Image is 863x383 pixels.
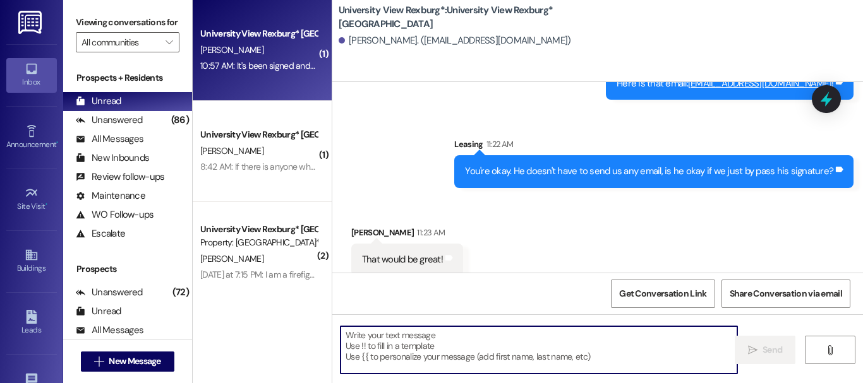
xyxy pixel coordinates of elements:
div: 10:57 AM: It's been signed and sent by email, if the email does not show up please notify me. [200,60,537,71]
span: [PERSON_NAME] [200,145,263,156]
div: 8:42 AM: If there is anyone who does not need their parking permit for the semester, would I be a... [200,161,677,172]
span: [PERSON_NAME] [200,253,263,264]
a: Buildings [6,244,57,278]
input: All communities [81,32,159,52]
i:  [166,37,172,47]
div: (72) [169,283,192,302]
div: [DATE] at 7:15 PM: I am a firefighter and I have been on fires all week so that's why I'm not abl... [200,269,858,280]
span: Get Conversation Link [619,287,706,300]
span: New Message [109,355,160,368]
i:  [825,345,835,355]
div: WO Follow-ups [76,208,154,221]
div: Escalate [76,227,125,240]
div: Prospects + Residents [63,71,192,85]
div: University View Rexburg* [GEOGRAPHIC_DATA] [200,128,317,141]
div: Unanswered [76,286,143,299]
div: New Inbounds [76,151,149,165]
div: Leasing [454,138,854,155]
button: Share Conversation via email [721,280,850,308]
div: University View Rexburg* [GEOGRAPHIC_DATA] [200,223,317,236]
span: Share Conversation via email [730,287,842,300]
div: Unread [76,95,121,108]
div: All Messages [76,133,143,146]
div: All Messages [76,324,143,337]
span: Send [763,343,782,356]
div: Property: [GEOGRAPHIC_DATA]* [200,236,317,249]
button: Get Conversation Link [611,280,715,308]
div: [PERSON_NAME]. ([EMAIL_ADDRESS][DOMAIN_NAME]) [339,34,571,47]
a: Inbox [6,58,57,92]
button: Send [735,336,796,364]
label: Viewing conversations for [76,13,179,32]
div: 11:22 AM [483,138,514,151]
a: Leads [6,306,57,340]
i:  [94,356,104,367]
div: (86) [168,110,192,130]
div: Here is that email: ! [617,77,833,90]
span: • [45,200,47,209]
div: Prospects [63,262,192,276]
div: 11:23 AM [414,226,445,239]
i:  [748,345,757,355]
div: [PERSON_NAME] [351,226,463,244]
span: [PERSON_NAME] [200,44,263,56]
div: You're okay. He doesn't have to send us any email, is he okay if we just by pass his signature? [465,165,833,178]
img: ResiDesk Logo [18,11,44,34]
div: That would be great! [362,253,443,266]
div: University View Rexburg* [GEOGRAPHIC_DATA] [200,27,317,40]
div: Unanswered [76,114,143,127]
span: • [56,138,58,147]
div: Unread [76,305,121,318]
a: [EMAIL_ADDRESS][DOMAIN_NAME] [688,77,831,90]
b: University View Rexburg*: University View Rexburg* [GEOGRAPHIC_DATA] [339,4,591,31]
div: Maintenance [76,189,145,203]
button: New Message [81,351,174,372]
div: Review follow-ups [76,170,164,184]
a: Site Visit • [6,182,57,216]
